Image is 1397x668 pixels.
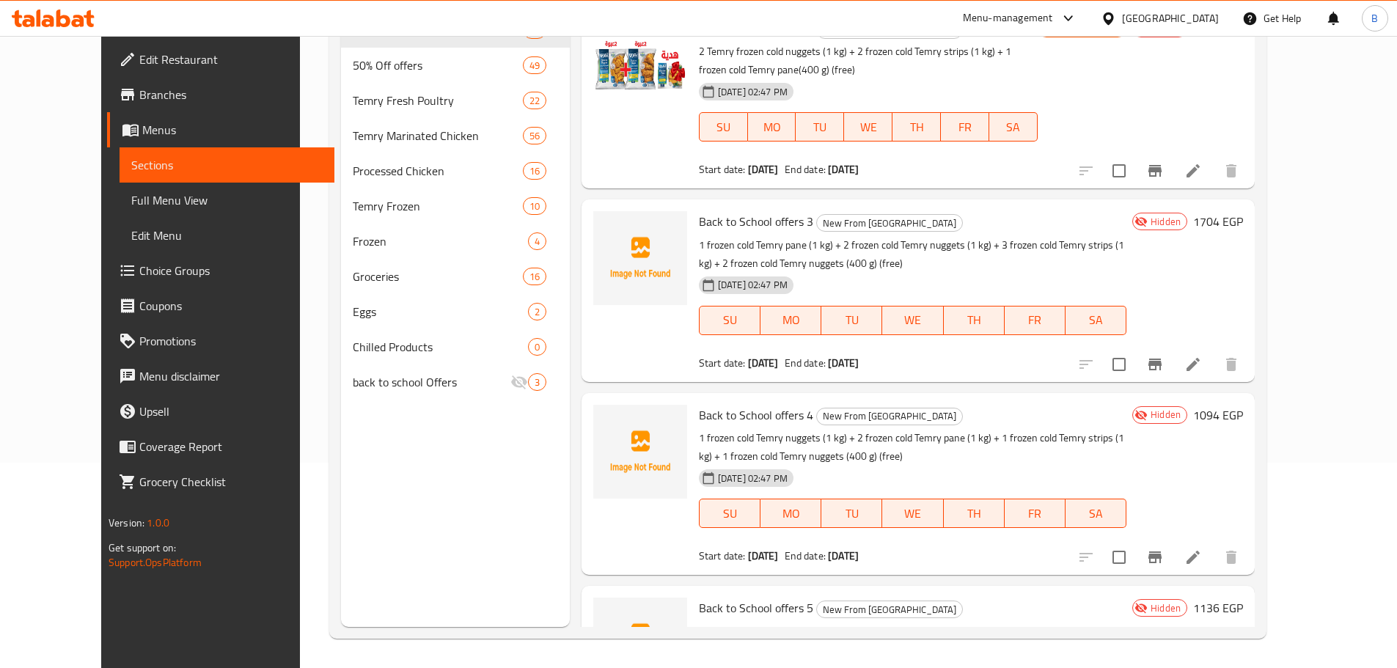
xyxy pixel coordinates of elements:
[120,218,334,253] a: Edit Menu
[109,513,144,532] span: Version:
[524,129,546,143] span: 56
[989,112,1038,142] button: SA
[699,236,1126,273] p: 1 frozen cold Temry pane (1 kg) + 2 frozen cold Temry nuggets (1 kg) + 3 frozen cold Temry strips...
[816,601,963,618] div: New From Temry
[1104,155,1134,186] span: Select to update
[699,112,748,142] button: SU
[142,121,323,139] span: Menus
[529,305,546,319] span: 2
[1145,408,1187,422] span: Hidden
[828,546,859,565] b: [DATE]
[1214,540,1249,575] button: delete
[1193,211,1243,232] h6: 1704 EGP
[1005,499,1066,528] button: FR
[593,211,687,305] img: Back to School offers 3
[699,429,1126,466] p: 1 frozen cold Temry nuggets (1 kg) + 2 frozen cold Temry pane (1 kg) + 1 frozen cold Temry strips...
[107,464,334,499] a: Grocery Checklist
[705,309,755,331] span: SU
[341,188,569,224] div: Temry Frozen10
[1145,601,1187,615] span: Hidden
[139,403,323,420] span: Upsell
[353,162,522,180] div: Processed Chicken
[802,117,838,138] span: TU
[341,364,569,400] div: back to school Offers3
[1193,405,1243,425] h6: 1094 EGP
[748,112,796,142] button: MO
[131,191,323,209] span: Full Menu View
[1193,18,1243,39] h6: 1136 EGP
[139,367,323,385] span: Menu disclaimer
[882,306,943,335] button: WE
[107,394,334,429] a: Upsell
[827,503,876,524] span: TU
[120,183,334,218] a: Full Menu View
[341,259,569,294] div: Groceries16
[699,546,746,565] span: Start date:
[524,94,546,108] span: 22
[341,118,569,153] div: Temry Marinated Chicken56
[341,48,569,83] div: 50% Off offers49
[523,162,546,180] div: items
[353,127,522,144] span: Temry Marinated Chicken
[699,353,746,372] span: Start date:
[120,147,334,183] a: Sections
[593,405,687,499] img: Back to School offers 4
[712,278,793,292] span: [DATE] 02:47 PM
[699,160,746,179] span: Start date:
[816,408,963,425] div: New From Temry
[147,513,169,532] span: 1.0.0
[699,210,813,232] span: Back to School offers 3
[353,303,527,320] span: Eggs
[1011,309,1060,331] span: FR
[139,262,323,279] span: Choice Groups
[139,473,323,491] span: Grocery Checklist
[341,224,569,259] div: Frozen4
[699,404,813,426] span: Back to School offers 4
[139,297,323,315] span: Coupons
[107,429,334,464] a: Coverage Report
[1137,540,1173,575] button: Branch-specific-item
[107,288,334,323] a: Coupons
[796,112,844,142] button: TU
[699,597,813,619] span: Back to School offers 5
[699,306,760,335] button: SU
[529,235,546,249] span: 4
[523,127,546,144] div: items
[353,338,527,356] div: Chilled Products
[944,306,1005,335] button: TH
[950,503,999,524] span: TH
[528,303,546,320] div: items
[523,197,546,215] div: items
[892,112,941,142] button: TH
[821,306,882,335] button: TU
[898,117,935,138] span: TH
[139,51,323,68] span: Edit Restaurant
[1145,215,1187,229] span: Hidden
[941,112,989,142] button: FR
[524,199,546,213] span: 10
[1184,548,1202,566] a: Edit menu item
[950,309,999,331] span: TH
[705,503,755,524] span: SU
[705,117,742,138] span: SU
[353,197,522,215] span: Temry Frozen
[816,214,963,232] div: New From Temry
[828,160,859,179] b: [DATE]
[712,85,793,99] span: [DATE] 02:47 PM
[766,503,815,524] span: MO
[528,373,546,391] div: items
[109,553,202,572] a: Support.OpsPlatform
[107,42,334,77] a: Edit Restaurant
[1184,162,1202,180] a: Edit menu item
[817,215,962,232] span: New From [GEOGRAPHIC_DATA]
[712,471,793,485] span: [DATE] 02:47 PM
[944,499,1005,528] button: TH
[131,156,323,174] span: Sections
[353,56,522,74] div: 50% Off offers
[1137,347,1173,382] button: Branch-specific-item
[528,232,546,250] div: items
[341,329,569,364] div: Chilled Products0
